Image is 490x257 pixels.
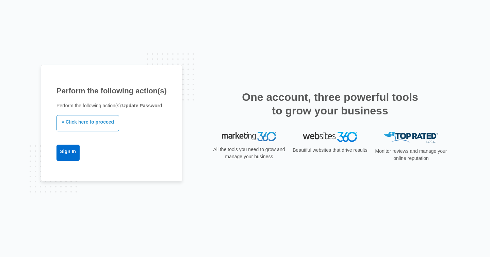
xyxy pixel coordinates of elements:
[56,85,167,96] h1: Perform the following action(s)
[240,90,420,117] h2: One account, three powerful tools to grow your business
[292,147,368,154] p: Beautiful websites that drive results
[56,102,167,109] p: Perform the following action(s):
[384,132,438,143] img: Top Rated Local
[222,132,276,141] img: Marketing 360
[211,146,287,160] p: All the tools you need to grow and manage your business
[122,103,162,108] b: Update Password
[373,148,449,162] p: Monitor reviews and manage your online reputation
[303,132,357,142] img: Websites 360
[56,145,80,161] a: Sign In
[56,115,119,131] a: » Click here to proceed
